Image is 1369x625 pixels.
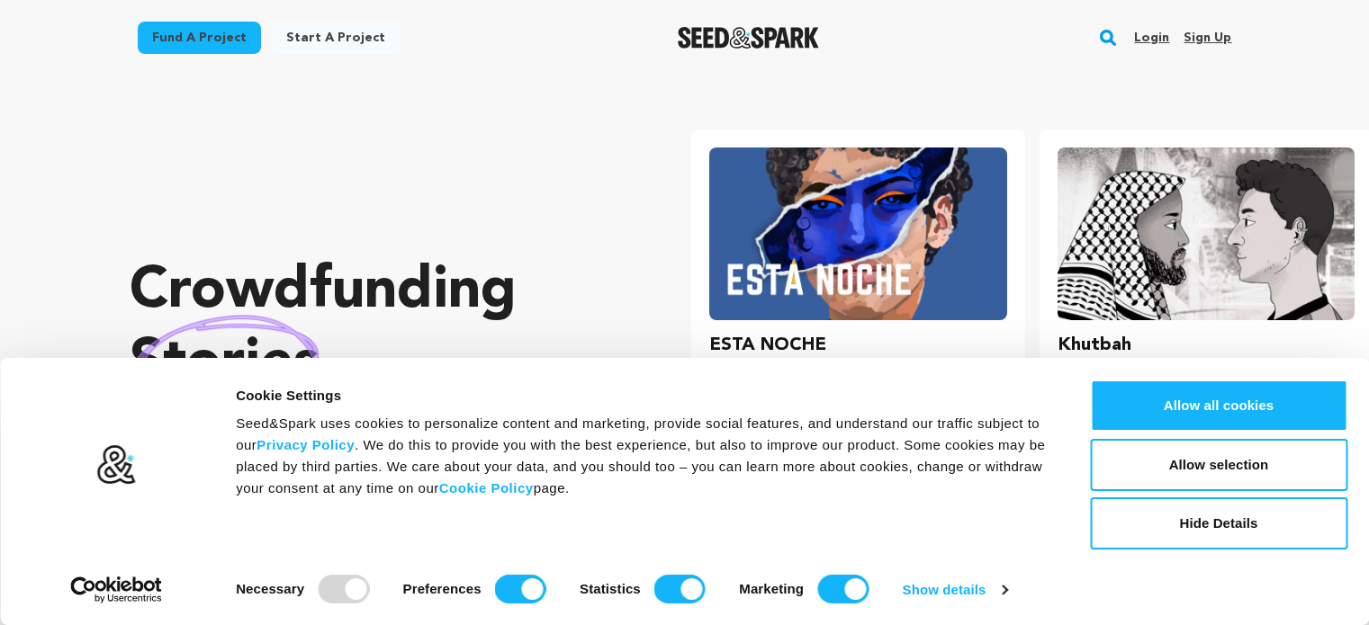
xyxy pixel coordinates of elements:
p: Crowdfunding that . [130,256,619,472]
a: Seed&Spark Homepage [678,27,819,49]
a: Sign up [1184,23,1231,52]
a: Login [1134,23,1169,52]
a: Fund a project [138,22,261,54]
a: Usercentrics Cookiebot - opens in a new window [38,576,195,603]
strong: Marketing [739,581,804,596]
h3: Khutbah [1058,331,1131,360]
div: Cookie Settings [236,385,1049,406]
legend: Consent Selection [235,567,236,568]
div: Seed&Spark uses cookies to personalize content and marketing, provide social features, and unders... [236,413,1049,499]
strong: Preferences [403,581,482,596]
img: Khutbah image [1058,147,1355,320]
img: logo [96,444,137,486]
a: Cookie Policy [439,480,534,496]
a: Show details [903,576,1007,603]
button: Allow all cookies [1090,379,1347,432]
strong: Necessary [236,581,304,596]
img: hand sketched image [130,315,320,413]
strong: Statistics [580,581,641,596]
h3: ESTA NOCHE [709,331,826,360]
img: Seed&Spark Logo Dark Mode [678,27,819,49]
button: Allow selection [1090,439,1347,491]
button: Hide Details [1090,497,1347,549]
img: ESTA NOCHE image [709,147,1006,320]
a: Privacy Policy [257,437,355,452]
a: Start a project [272,22,400,54]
